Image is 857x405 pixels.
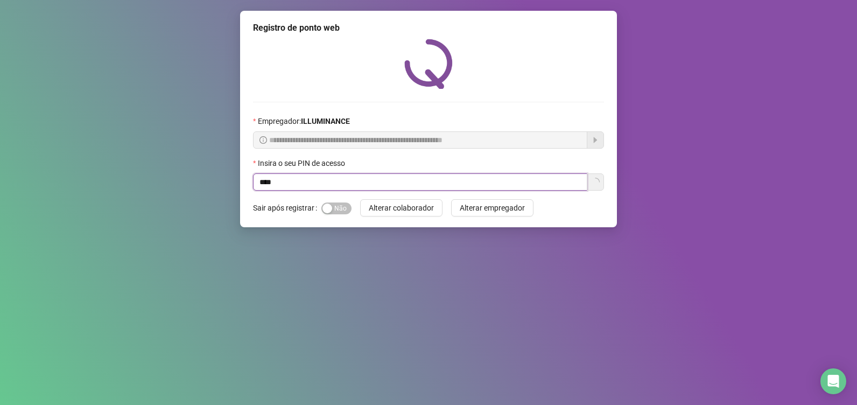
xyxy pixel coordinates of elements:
span: Empregador : [258,115,350,127]
span: info-circle [259,136,267,144]
button: Alterar colaborador [360,199,442,217]
img: QRPoint [404,39,453,89]
button: Alterar empregador [451,199,533,217]
div: Registro de ponto web [253,22,604,34]
div: Open Intercom Messenger [820,368,846,394]
span: Alterar colaborador [369,202,434,214]
span: Alterar empregador [460,202,525,214]
strong: ILLUMINANCE [301,117,350,125]
label: Insira o seu PIN de acesso [253,157,352,169]
label: Sair após registrar [253,199,321,217]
